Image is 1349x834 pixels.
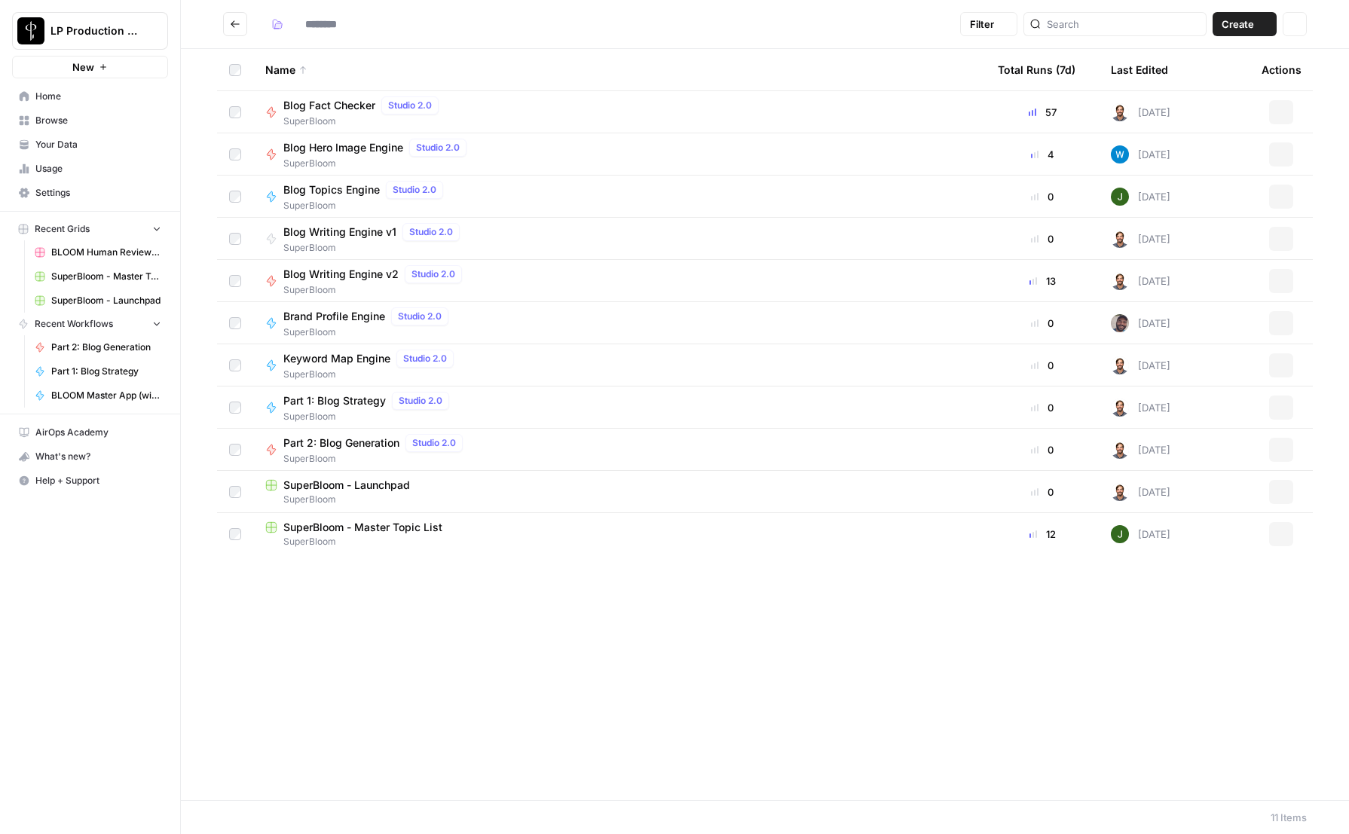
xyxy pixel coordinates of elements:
[265,493,974,506] span: SuperBloom
[1111,483,1170,501] div: [DATE]
[35,90,161,103] span: Home
[411,267,455,281] span: Studio 2.0
[283,115,445,128] span: SuperBloom
[412,436,456,450] span: Studio 2.0
[12,313,168,335] button: Recent Workflows
[283,309,385,324] span: Brand Profile Engine
[283,435,399,451] span: Part 2: Blog Generation
[1111,314,1170,332] div: [DATE]
[283,452,469,466] span: SuperBloom
[1111,441,1170,459] div: [DATE]
[1111,188,1129,206] img: olqs3go1b4m73rizhvw5914cwa42
[283,478,410,493] span: SuperBloom - Launchpad
[1213,12,1277,36] button: Create
[28,335,168,359] a: Part 2: Blog Generation
[998,358,1087,373] div: 0
[283,351,390,366] span: Keyword Map Engine
[12,420,168,444] a: AirOps Academy
[1111,145,1170,163] div: [DATE]
[265,265,974,297] a: Blog Writing Engine v2Studio 2.0SuperBloom
[35,162,161,176] span: Usage
[12,444,168,469] button: What's new?
[998,105,1087,120] div: 57
[960,12,1017,36] button: Filter
[12,469,168,493] button: Help + Support
[393,183,436,197] span: Studio 2.0
[1111,525,1170,543] div: [DATE]
[223,12,247,36] button: Go back
[398,310,442,323] span: Studio 2.0
[998,147,1087,162] div: 4
[283,267,399,282] span: Blog Writing Engine v2
[283,325,454,339] span: SuperBloom
[1111,230,1129,248] img: fdbthlkohqvq3b2ybzi3drh0kqcb
[970,17,994,32] span: Filter
[1271,810,1307,825] div: 11 Items
[12,157,168,181] a: Usage
[265,392,974,423] a: Part 1: Blog StrategyStudio 2.0SuperBloom
[51,365,161,378] span: Part 1: Blog Strategy
[1111,483,1129,501] img: fdbthlkohqvq3b2ybzi3drh0kqcb
[265,520,974,548] a: SuperBloom - Master Topic ListSuperBloom
[17,17,44,44] img: LP Production Workloads Logo
[998,316,1087,331] div: 0
[35,426,161,439] span: AirOps Academy
[998,400,1087,415] div: 0
[12,181,168,205] a: Settings
[1111,356,1170,374] div: [DATE]
[1111,441,1129,459] img: fdbthlkohqvq3b2ybzi3drh0kqcb
[13,445,167,468] div: What's new?
[1047,17,1200,32] input: Search
[265,307,974,339] a: Brand Profile EngineStudio 2.0SuperBloom
[265,139,974,170] a: Blog Hero Image EngineStudio 2.0SuperBloom
[35,474,161,487] span: Help + Support
[12,218,168,240] button: Recent Grids
[12,84,168,108] a: Home
[35,186,161,200] span: Settings
[12,56,168,78] button: New
[28,289,168,313] a: SuperBloom - Launchpad
[1111,230,1170,248] div: [DATE]
[998,49,1075,90] div: Total Runs (7d)
[265,350,974,381] a: Keyword Map EngineStudio 2.0SuperBloom
[998,273,1087,289] div: 13
[1111,399,1170,417] div: [DATE]
[28,264,168,289] a: SuperBloom - Master Topic List
[998,527,1087,542] div: 12
[51,294,161,307] span: SuperBloom - Launchpad
[283,368,460,381] span: SuperBloom
[35,138,161,151] span: Your Data
[416,141,460,154] span: Studio 2.0
[265,478,974,506] a: SuperBloom - LaunchpadSuperBloom
[265,434,974,466] a: Part 2: Blog GenerationStudio 2.0SuperBloom
[1111,103,1129,121] img: fdbthlkohqvq3b2ybzi3drh0kqcb
[1111,103,1170,121] div: [DATE]
[51,270,161,283] span: SuperBloom - Master Topic List
[28,240,168,264] a: BLOOM Human Review (ver2)
[265,49,974,90] div: Name
[998,189,1087,204] div: 0
[399,394,442,408] span: Studio 2.0
[283,225,396,240] span: Blog Writing Engine v1
[283,140,403,155] span: Blog Hero Image Engine
[283,393,386,408] span: Part 1: Blog Strategy
[998,231,1087,246] div: 0
[35,317,113,331] span: Recent Workflows
[998,484,1087,499] div: 0
[283,157,473,170] span: SuperBloom
[265,535,974,548] span: SuperBloom
[1222,17,1254,32] span: Create
[1111,188,1170,206] div: [DATE]
[35,222,90,236] span: Recent Grids
[403,352,447,365] span: Studio 2.0
[283,98,375,113] span: Blog Fact Checker
[12,108,168,133] a: Browse
[50,23,142,38] span: LP Production Workloads
[265,181,974,212] a: Blog Topics EngineStudio 2.0SuperBloom
[388,99,432,112] span: Studio 2.0
[28,383,168,408] a: BLOOM Master App (with human review)
[1262,49,1302,90] div: Actions
[283,182,380,197] span: Blog Topics Engine
[1111,525,1129,543] img: 5v0yozua856dyxnw4lpcp45mgmzh
[12,12,168,50] button: Workspace: LP Production Workloads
